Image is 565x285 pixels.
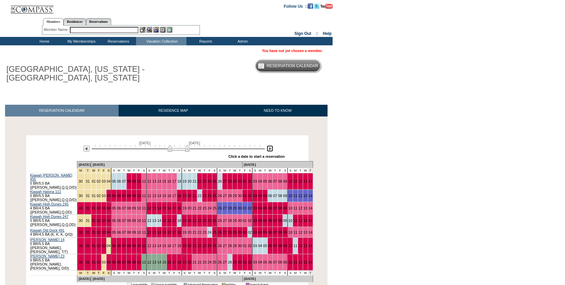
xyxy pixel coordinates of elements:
[233,179,237,183] a: 29
[102,194,106,198] a: 03
[278,206,282,210] a: 08
[213,206,217,210] a: 25
[30,202,69,206] a: Kiawah High Dunes 245
[233,244,237,248] a: 29
[102,179,106,183] a: 03
[5,105,119,116] a: RESERVATION CALENDAR
[308,219,312,223] a: 14
[107,230,111,234] a: 04
[294,31,311,36] a: Sign Out
[122,230,126,234] a: 07
[223,219,227,223] a: 27
[187,194,191,198] a: 20
[83,145,90,152] img: Previous
[25,37,62,45] td: Home
[283,194,287,198] a: 09
[233,194,237,198] a: 29
[233,206,237,210] a: 29
[228,105,328,116] a: NEED TO KNOW
[243,206,247,210] a: 01
[177,194,181,198] a: 18
[86,219,90,223] a: 31
[142,230,146,234] a: 11
[107,194,111,198] a: 04
[132,230,136,234] a: 09
[298,219,302,223] a: 12
[153,27,159,33] img: Impersonate
[117,219,121,223] a: 06
[92,206,96,210] a: 01
[147,179,151,183] a: 12
[228,219,232,223] a: 28
[263,244,267,248] a: 05
[258,179,262,183] a: 04
[137,219,141,223] a: 10
[127,244,131,248] a: 08
[142,194,146,198] a: 11
[308,194,312,198] a: 14
[208,244,212,248] a: 24
[172,206,176,210] a: 17
[303,179,307,183] a: 13
[79,244,83,248] a: 30
[182,206,186,210] a: 19
[308,3,313,9] img: Become our fan on Facebook
[243,244,247,248] a: 01
[273,179,277,183] a: 07
[258,194,262,198] a: 04
[314,3,319,9] img: Follow us on Twitter
[248,206,252,210] a: 02
[119,105,228,116] a: RESIDENCE MAP
[278,179,282,183] a: 08
[218,206,222,210] a: 26
[187,219,191,223] a: 20
[122,179,126,183] a: 07
[157,194,161,198] a: 14
[157,219,161,223] a: 14
[97,206,101,210] a: 02
[107,244,111,248] a: 04
[112,194,116,198] a: 05
[187,206,191,210] a: 20
[117,206,121,210] a: 06
[303,206,307,210] a: 13
[238,194,242,198] a: 30
[268,194,272,198] a: 06
[97,179,101,183] a: 02
[238,179,242,183] a: 30
[228,230,232,234] a: 28
[160,27,166,33] img: Reservations
[62,37,99,45] td: My Memberships
[92,244,96,248] a: 01
[228,179,232,183] a: 28
[182,244,186,248] a: 19
[218,194,222,198] a: 26
[203,230,207,234] a: 23
[86,194,90,198] a: 31
[157,244,161,248] a: 14
[30,215,69,219] a: Kiawah High Dunes 247
[233,219,237,223] a: 29
[293,206,297,210] a: 11
[218,244,222,248] a: 26
[92,179,96,183] a: 01
[112,219,116,223] a: 05
[213,219,217,223] a: 25
[122,194,126,198] a: 07
[152,179,156,183] a: 13
[223,206,227,210] a: 27
[172,194,176,198] a: 17
[233,230,237,234] a: 29
[92,194,96,198] a: 01
[238,206,242,210] a: 30
[172,230,176,234] a: 17
[273,194,277,198] a: 07
[132,179,136,183] a: 09
[288,179,292,183] a: 10
[208,194,212,198] a: 24
[263,179,267,183] a: 05
[293,179,297,183] a: 11
[97,219,101,223] a: 02
[122,219,126,223] a: 07
[273,206,277,210] a: 07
